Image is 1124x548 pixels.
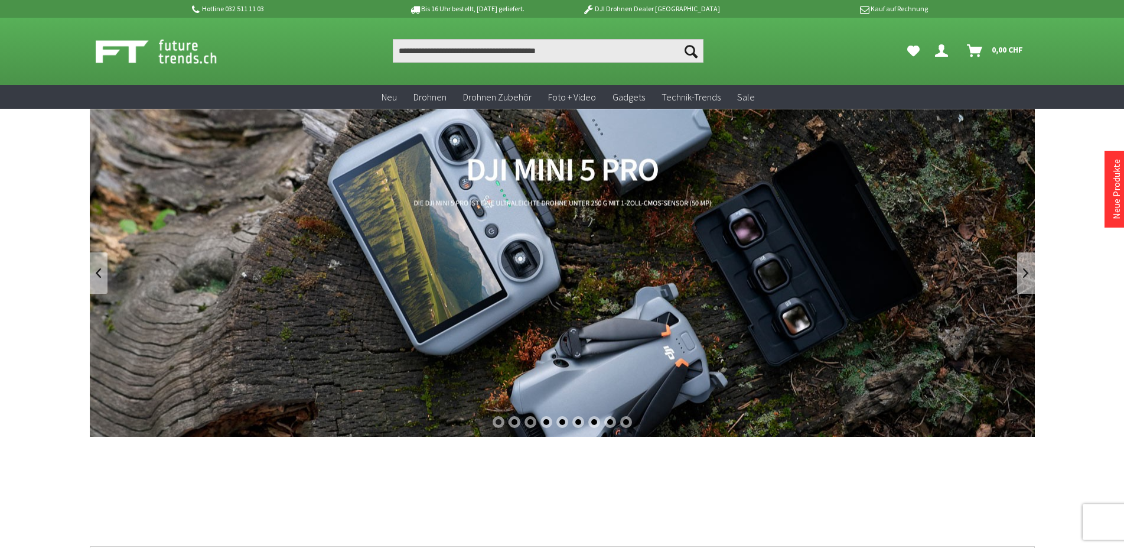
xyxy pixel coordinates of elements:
a: Sale [729,85,763,109]
div: 4 [540,416,552,428]
div: 3 [524,416,536,428]
a: Meine Favoriten [901,39,926,63]
span: Neu [382,91,397,103]
a: Drohnen [405,85,455,109]
span: Foto + Video [548,91,596,103]
div: 6 [572,416,584,428]
div: 5 [556,416,568,428]
span: Sale [737,91,755,103]
img: Shop Futuretrends - zur Startseite wechseln [96,37,243,66]
button: Suchen [679,39,703,63]
a: Neue Produkte [1110,159,1122,219]
p: Hotline 032 511 11 03 [190,2,374,16]
span: Drohnen Zubehör [463,91,532,103]
span: Technik-Trends [662,91,721,103]
a: DJI Mini 5 Pro [90,109,1035,437]
div: 1 [493,416,504,428]
input: Produkt, Marke, Kategorie, EAN, Artikelnummer… [393,39,703,63]
span: Gadgets [613,91,645,103]
a: Gadgets [604,85,653,109]
span: Drohnen [413,91,447,103]
div: 2 [509,416,520,428]
div: 8 [604,416,616,428]
p: Bis 16 Uhr bestellt, [DATE] geliefert. [374,2,559,16]
p: DJI Drohnen Dealer [GEOGRAPHIC_DATA] [559,2,743,16]
a: Drohnen Zubehör [455,85,540,109]
a: Technik-Trends [653,85,729,109]
a: Neu [373,85,405,109]
a: Warenkorb [962,39,1029,63]
a: Foto + Video [540,85,604,109]
span: 0,00 CHF [992,40,1023,59]
a: Dein Konto [930,39,957,63]
p: Kauf auf Rechnung [744,2,928,16]
div: 7 [588,416,600,428]
div: 9 [620,416,632,428]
